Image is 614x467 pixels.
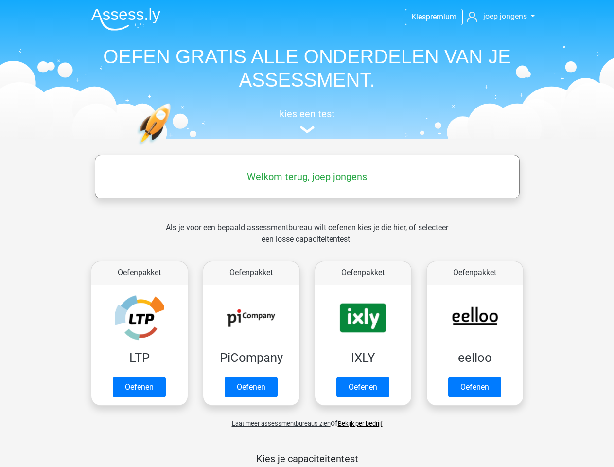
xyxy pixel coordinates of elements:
span: Kies [411,12,426,21]
div: Als je voor een bepaald assessmentbureau wilt oefenen kies je die hier, of selecteer een losse ca... [158,222,456,257]
a: Oefenen [113,377,166,397]
a: Bekijk per bedrijf [338,420,383,427]
a: Oefenen [448,377,501,397]
span: Laat meer assessmentbureaus zien [232,420,331,427]
img: Assessly [91,8,160,31]
a: kies een test [84,108,531,134]
span: joep jongens [483,12,527,21]
a: Kiespremium [405,10,462,23]
h1: OEFEN GRATIS ALLE ONDERDELEN VAN JE ASSESSMENT. [84,45,531,91]
a: Oefenen [336,377,389,397]
img: oefenen [137,103,209,191]
h5: Welkom terug, joep jongens [100,171,515,182]
img: assessment [300,126,315,133]
h5: Kies je capaciteitentest [100,453,515,465]
a: Oefenen [225,377,278,397]
h5: kies een test [84,108,531,120]
a: joep jongens [463,11,531,22]
div: of [84,410,531,429]
span: premium [426,12,456,21]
